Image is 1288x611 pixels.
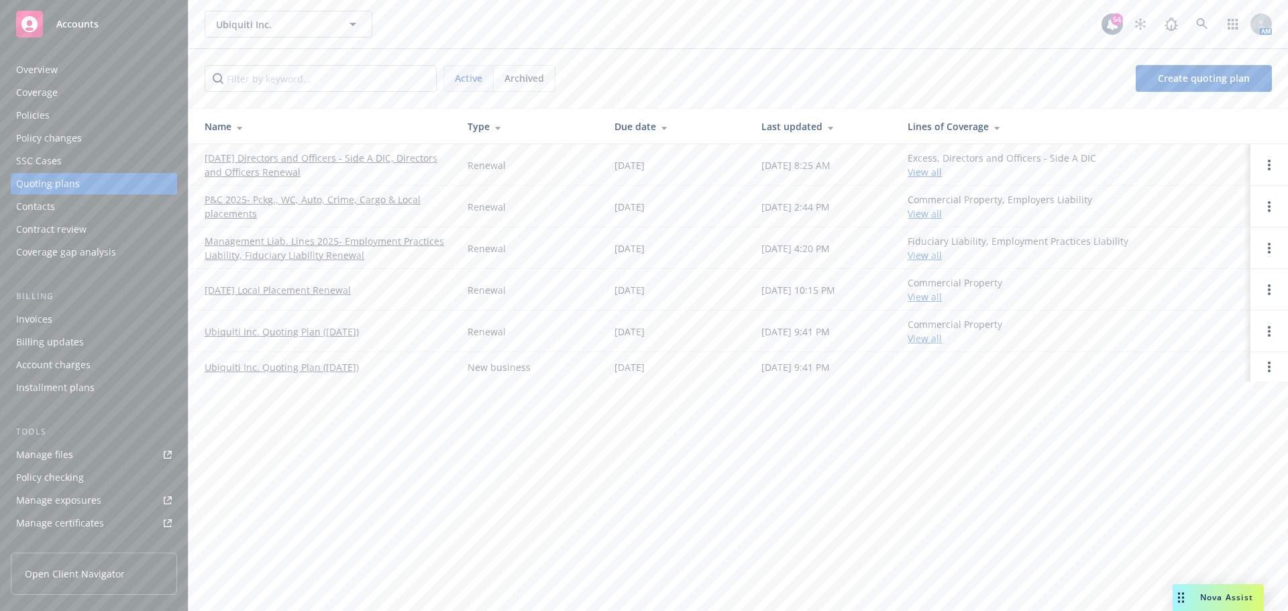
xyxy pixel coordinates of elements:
a: Policies [11,105,177,126]
a: Open options [1261,323,1277,339]
a: View all [908,290,942,303]
a: P&C 2025- Pckg., WC, Auto, Crime, Cargo & Local placements [205,192,446,221]
div: Name [205,119,446,133]
a: Installment plans [11,377,177,398]
div: Contacts [16,196,55,217]
div: Renewal [468,241,506,256]
a: Management Liab. Lines 2025- Employment Practices Liability, Fiduciary Liability Renewal [205,234,446,262]
a: [DATE] Local Placement Renewal [205,283,351,297]
a: Create quoting plan [1136,65,1272,92]
a: Policy changes [11,127,177,149]
a: Open options [1261,157,1277,173]
div: Installment plans [16,377,95,398]
a: Search [1189,11,1216,38]
a: Account charges [11,354,177,376]
div: Tools [11,425,177,439]
a: Manage exposures [11,490,177,511]
div: Contract review [16,219,87,240]
div: 54 [1111,13,1123,25]
div: Lines of Coverage [908,119,1240,133]
a: Coverage [11,82,177,103]
div: New business [468,360,531,374]
a: Contract review [11,219,177,240]
div: SSC Cases [16,150,62,172]
a: Ubiquiti Inc. Quoting Plan ([DATE]) [205,325,359,339]
button: Nova Assist [1173,584,1264,611]
div: Commercial Property [908,276,1002,304]
span: Ubiquiti Inc. [216,17,332,32]
span: Open Client Navigator [25,567,125,581]
div: [DATE] [614,200,645,214]
div: Overview [16,59,58,80]
div: Manage certificates [16,512,104,534]
a: Open options [1261,240,1277,256]
a: Manage certificates [11,512,177,534]
a: Billing updates [11,331,177,353]
a: View all [908,332,942,345]
a: Accounts [11,5,177,43]
div: Coverage [16,82,58,103]
div: [DATE] [614,360,645,374]
div: Type [468,119,593,133]
div: [DATE] [614,158,645,172]
a: Coverage gap analysis [11,241,177,263]
div: Policy checking [16,467,84,488]
div: Policies [16,105,50,126]
div: [DATE] 4:20 PM [761,241,830,256]
a: Manage files [11,444,177,465]
div: Renewal [468,325,506,339]
a: View all [908,166,942,178]
a: Manage claims [11,535,177,557]
div: [DATE] 9:41 PM [761,360,830,374]
div: Drag to move [1173,584,1189,611]
div: Quoting plans [16,173,80,195]
div: Fiduciary Liability, Employment Practices Liability [908,234,1128,262]
div: [DATE] 8:25 AM [761,158,830,172]
a: [DATE] Directors and Officers - Side A DIC, Directors and Officers Renewal [205,151,446,179]
div: [DATE] 2:44 PM [761,200,830,214]
div: [DATE] 9:41 PM [761,325,830,339]
div: Renewal [468,158,506,172]
a: Overview [11,59,177,80]
span: Create quoting plan [1158,72,1250,85]
div: Renewal [468,283,506,297]
div: Manage claims [16,535,84,557]
a: Ubiquiti Inc. Quoting Plan ([DATE]) [205,360,359,374]
a: View all [908,249,942,262]
a: Quoting plans [11,173,177,195]
input: Filter by keyword... [205,65,437,92]
div: Last updated [761,119,887,133]
div: Manage exposures [16,490,101,511]
span: Accounts [56,19,99,30]
div: [DATE] [614,283,645,297]
a: Open options [1261,359,1277,375]
span: Archived [504,71,544,85]
div: Billing updates [16,331,84,353]
a: Contacts [11,196,177,217]
div: [DATE] 10:15 PM [761,283,835,297]
div: Invoices [16,309,52,330]
button: Ubiquiti Inc. [205,11,372,38]
div: Commercial Property [908,317,1002,345]
div: Commercial Property, Employers Liability [908,192,1092,221]
div: Excess, Directors and Officers - Side A DIC [908,151,1096,179]
div: Billing [11,290,177,303]
a: Report a Bug [1158,11,1185,38]
a: Invoices [11,309,177,330]
div: Coverage gap analysis [16,241,116,263]
div: Manage files [16,444,73,465]
span: Nova Assist [1200,592,1253,603]
a: Open options [1261,282,1277,298]
a: Switch app [1220,11,1246,38]
a: Stop snowing [1127,11,1154,38]
div: Account charges [16,354,91,376]
a: View all [908,207,942,220]
div: Renewal [468,200,506,214]
div: [DATE] [614,325,645,339]
div: [DATE] [614,241,645,256]
a: SSC Cases [11,150,177,172]
span: Active [455,71,482,85]
a: Open options [1261,199,1277,215]
div: Policy changes [16,127,82,149]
